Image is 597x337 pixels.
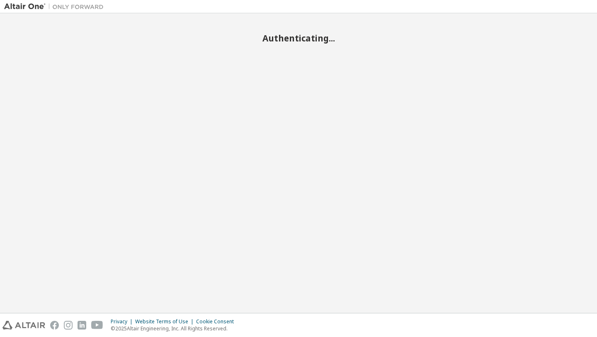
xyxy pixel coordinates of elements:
div: Privacy [111,318,135,325]
h2: Authenticating... [4,33,593,44]
div: Website Terms of Use [135,318,196,325]
img: altair_logo.svg [2,321,45,330]
img: linkedin.svg [78,321,86,330]
div: Cookie Consent [196,318,239,325]
img: Altair One [4,2,108,11]
img: youtube.svg [91,321,103,330]
img: instagram.svg [64,321,73,330]
img: facebook.svg [50,321,59,330]
p: © 2025 Altair Engineering, Inc. All Rights Reserved. [111,325,239,332]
